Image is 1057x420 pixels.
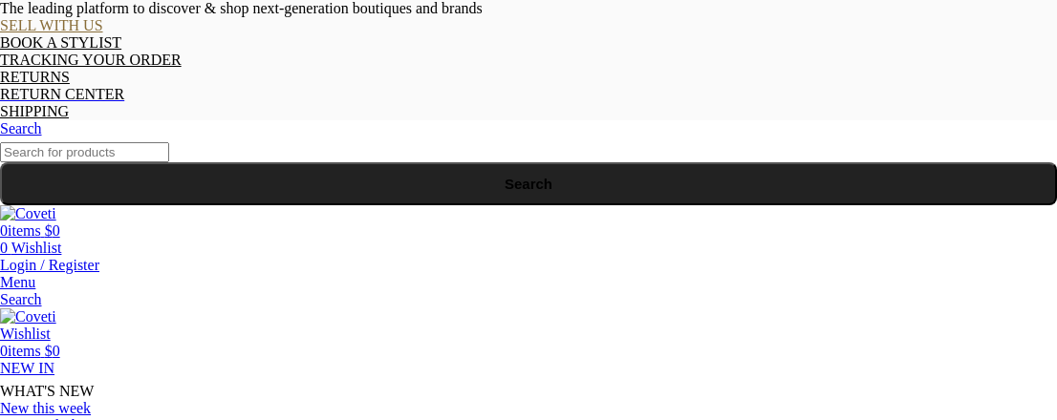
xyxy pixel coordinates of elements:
span: $ [45,222,53,239]
span: items [8,222,41,239]
span: Wishlist [11,240,62,256]
span: items [8,343,41,359]
span: Search [505,176,552,192]
bdi: 0 [45,222,60,239]
bdi: 0 [45,343,60,359]
span: $ [45,343,53,359]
